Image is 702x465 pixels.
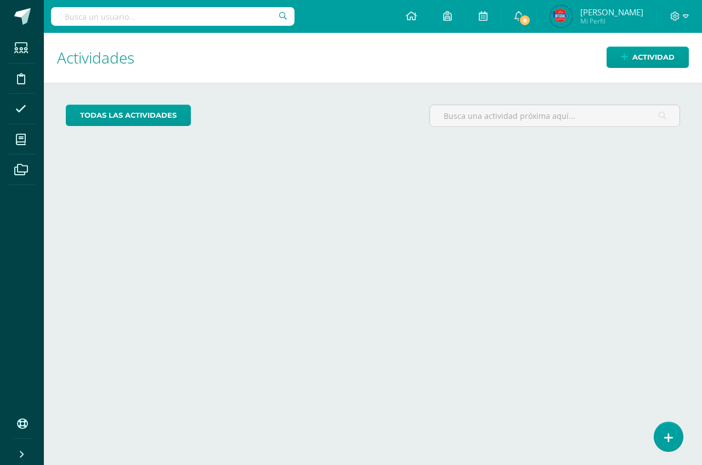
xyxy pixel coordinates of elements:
img: 38eaf94feb06c03c893c1ca18696d927.png [550,5,572,27]
h1: Actividades [57,33,689,83]
a: Actividad [607,47,689,68]
span: [PERSON_NAME] [580,7,643,18]
input: Busca un usuario... [51,7,295,26]
span: Actividad [632,47,675,67]
a: todas las Actividades [66,105,191,126]
span: Mi Perfil [580,16,643,26]
span: 8 [519,14,531,26]
input: Busca una actividad próxima aquí... [430,105,680,127]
